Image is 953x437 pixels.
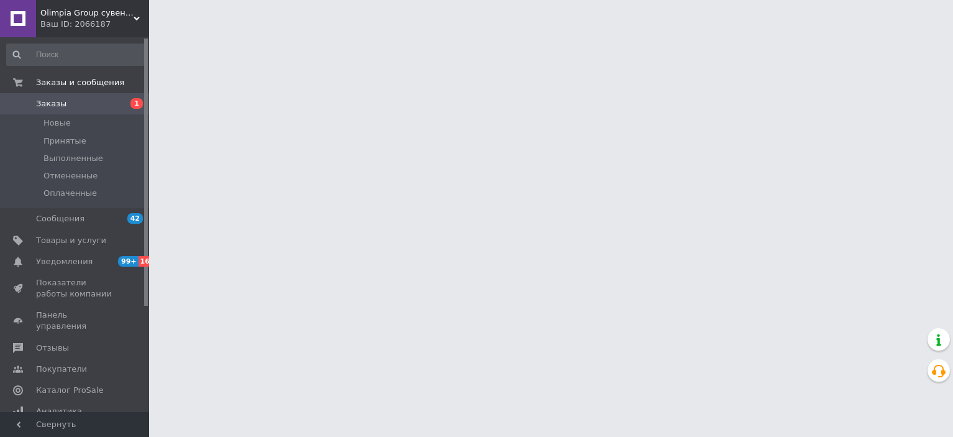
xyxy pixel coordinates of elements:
[43,170,98,182] span: Отмененные
[6,44,147,66] input: Поиск
[43,136,86,147] span: Принятые
[36,310,115,332] span: Панель управления
[36,364,87,375] span: Покупатели
[36,213,84,224] span: Сообщения
[36,77,124,88] span: Заказы и сообщения
[36,406,82,417] span: Аналитика
[40,7,134,19] span: Olimpia Group сувениры и бижутерия оптом
[130,98,143,109] span: 1
[43,153,103,164] span: Выполненные
[127,213,143,224] span: 42
[36,98,66,109] span: Заказы
[40,19,149,30] div: Ваш ID: 2066187
[36,343,69,354] span: Отзывы
[36,385,103,396] span: Каталог ProSale
[118,256,139,267] span: 99+
[36,235,106,246] span: Товары и услуги
[43,117,71,129] span: Новые
[43,188,97,199] span: Оплаченные
[139,256,153,267] span: 16
[36,256,93,267] span: Уведомления
[36,277,115,300] span: Показатели работы компании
